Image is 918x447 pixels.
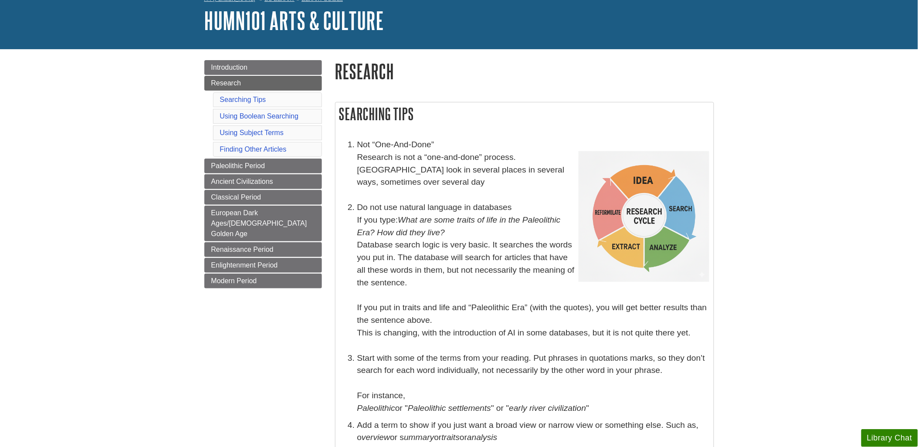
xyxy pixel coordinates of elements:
em: early river civilization [509,403,586,413]
span: Classical Period [211,193,261,201]
li: Add a term to show if you just want a broad view or narrow view or something else. Such as, o or ... [357,419,709,444]
span: Enlightenment Period [211,261,278,269]
a: HUMN101 Arts & Culture [204,7,384,34]
li: Not “One-And-Done” Research is not a “one-and-done” process. [GEOGRAPHIC_DATA] look in several pl... [357,139,709,189]
a: Renaissance Period [204,242,322,257]
div: Guide Page Menu [204,60,322,288]
i: traits [442,433,460,442]
span: Introduction [211,64,248,71]
a: Research [204,76,322,91]
em: What are some traits of life in the Paleolithic Era? How did they live? [357,215,561,237]
span: Paleolithic Period [211,162,265,169]
a: Ancient Civilizations [204,174,322,189]
span: Modern Period [211,277,257,284]
i: Paleolithic settlements [408,403,491,413]
i: ummary [404,433,434,442]
a: Introduction [204,60,322,75]
h2: Searching Tips [335,102,714,125]
button: Library Chat [861,429,918,447]
h1: Research [335,60,714,82]
i: verview [362,433,390,442]
a: Using Subject Terms [220,129,284,136]
a: Modern Period [204,274,322,288]
li: Do not use natural language in databases If you type: Database search logic is very basic. It sea... [357,201,709,339]
a: Paleolithic Period [204,159,322,173]
span: Ancient Civilizations [211,178,273,185]
a: Classical Period [204,190,322,205]
p: Start with some of the terms from your reading. Put phrases in quotations marks, so they don’t se... [357,352,709,415]
em: Paleolithic [357,403,395,413]
span: Renaissance Period [211,246,274,253]
span: European Dark Ages/[DEMOGRAPHIC_DATA] Golden Age [211,209,307,237]
a: Enlightenment Period [204,258,322,273]
a: Searching Tips [220,96,266,103]
a: Using Boolean Searching [220,112,299,120]
i: analysis [467,433,497,442]
span: Research [211,79,241,87]
a: Finding Other Articles [220,146,287,153]
a: European Dark Ages/[DEMOGRAPHIC_DATA] Golden Age [204,206,322,241]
